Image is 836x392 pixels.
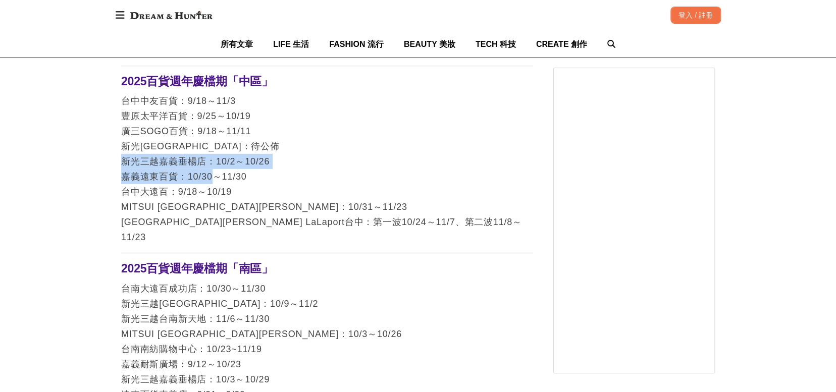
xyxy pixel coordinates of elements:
[670,7,721,24] div: 登入 / 註冊
[125,6,218,24] img: Dream & Hunter
[536,31,587,58] a: CREATE 創作
[404,31,455,58] a: BEAUTY 美妝
[329,31,384,58] a: FASHION 流行
[476,40,516,48] span: TECH 科技
[404,40,455,48] span: BEAUTY 美妝
[121,262,273,275] span: 2025百貨週年慶檔期「南區」
[476,31,516,58] a: TECH 科技
[221,31,253,58] a: 所有文章
[329,40,384,48] span: FASHION 流行
[221,40,253,48] span: 所有文章
[273,31,309,58] a: LIFE 生活
[536,40,587,48] span: CREATE 創作
[121,93,533,245] p: 台中中友百貨：9/18～11/3 豐原太平洋百貨：9/25～10/19 廣三SOGO百貨：9/18～11/11 新光[GEOGRAPHIC_DATA]：待公佈 新光三越嘉義垂楊店：10/2～10...
[121,75,273,88] span: 2025百貨週年慶檔期「中區」
[273,40,309,48] span: LIFE 生活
